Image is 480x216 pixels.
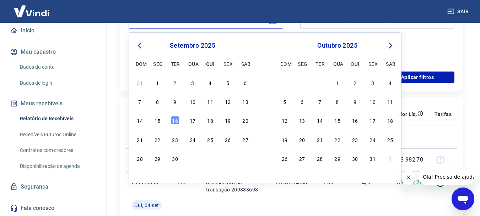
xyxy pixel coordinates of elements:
div: Choose sábado, 6 de setembro de 2025 [241,78,250,87]
div: Choose sábado, 4 de outubro de 2025 [241,154,250,163]
span: Olá! Precisa de ajuda? [4,5,60,11]
div: Choose sábado, 13 de setembro de 2025 [241,97,250,106]
div: Choose segunda-feira, 6 de outubro de 2025 [298,97,306,106]
div: Choose domingo, 12 de outubro de 2025 [280,116,289,125]
button: Meus recebíveis [9,96,98,111]
div: Choose terça-feira, 21 de outubro de 2025 [315,135,324,144]
a: Fale conosco [9,200,98,216]
div: Choose sexta-feira, 3 de outubro de 2025 [368,78,377,87]
a: Contratos com credores [17,143,98,158]
img: Vindi [9,0,55,22]
div: Choose quarta-feira, 15 de outubro de 2025 [333,116,342,125]
div: Choose domingo, 14 de setembro de 2025 [136,116,144,125]
div: qui [351,59,359,68]
div: seg [153,59,162,68]
div: Choose sábado, 18 de outubro de 2025 [386,116,394,125]
iframe: Mensagem da empresa [419,169,474,185]
div: Choose domingo, 7 de setembro de 2025 [136,97,144,106]
div: Choose terça-feira, 14 de outubro de 2025 [315,116,324,125]
div: Choose quinta-feira, 25 de setembro de 2025 [206,135,215,144]
div: outubro 2025 [279,41,395,50]
div: Choose segunda-feira, 29 de setembro de 2025 [298,78,306,87]
div: month 2025-10 [279,77,395,163]
div: Choose quarta-feira, 17 de setembro de 2025 [188,116,197,125]
div: Choose sexta-feira, 3 de outubro de 2025 [223,154,232,163]
div: Choose quinta-feira, 11 de setembro de 2025 [206,97,215,106]
div: Choose domingo, 21 de setembro de 2025 [136,135,144,144]
p: -R$ 982,70 [395,156,423,164]
div: Choose quinta-feira, 9 de outubro de 2025 [351,97,359,106]
div: month 2025-09 [135,77,250,163]
div: Choose segunda-feira, 27 de outubro de 2025 [298,154,306,163]
div: Choose quinta-feira, 16 de outubro de 2025 [351,116,359,125]
button: Sair [446,5,471,18]
div: Choose terça-feira, 16 de setembro de 2025 [171,116,179,125]
div: Choose sexta-feira, 19 de setembro de 2025 [223,116,232,125]
div: Choose segunda-feira, 1 de setembro de 2025 [153,78,162,87]
div: Choose quarta-feira, 3 de setembro de 2025 [188,78,197,87]
div: Choose sexta-feira, 12 de setembro de 2025 [223,97,232,106]
div: setembro 2025 [135,41,250,50]
div: Choose sábado, 27 de setembro de 2025 [241,135,250,144]
div: Choose quinta-feira, 2 de outubro de 2025 [351,78,359,87]
div: Choose quarta-feira, 29 de outubro de 2025 [333,154,342,163]
div: Choose terça-feira, 30 de setembro de 2025 [315,78,324,87]
div: ter [171,59,179,68]
div: Choose sábado, 11 de outubro de 2025 [386,97,394,106]
div: Choose sexta-feira, 5 de setembro de 2025 [223,78,232,87]
div: Choose quarta-feira, 1 de outubro de 2025 [188,154,197,163]
iframe: Fechar mensagem [401,170,416,185]
div: Choose segunda-feira, 13 de outubro de 2025 [298,116,306,125]
div: qua [188,59,197,68]
div: Choose quarta-feira, 10 de setembro de 2025 [188,97,197,106]
div: Choose quarta-feira, 22 de outubro de 2025 [333,135,342,144]
button: Aplicar filtros [381,72,454,83]
div: Choose domingo, 28 de setembro de 2025 [280,78,289,87]
div: Choose domingo, 31 de agosto de 2025 [136,78,144,87]
div: Choose sexta-feira, 10 de outubro de 2025 [368,97,377,106]
div: Choose terça-feira, 23 de setembro de 2025 [171,135,179,144]
div: Choose domingo, 19 de outubro de 2025 [280,135,289,144]
div: dom [136,59,144,68]
div: Choose quinta-feira, 23 de outubro de 2025 [351,135,359,144]
a: Disponibilização de agenda [17,159,98,174]
div: Choose terça-feira, 9 de setembro de 2025 [171,97,179,106]
div: Choose sexta-feira, 24 de outubro de 2025 [368,135,377,144]
button: Meu cadastro [9,44,98,60]
p: Valor Líq. [394,111,417,118]
div: Choose segunda-feira, 29 de setembro de 2025 [153,154,162,163]
div: Choose sexta-feira, 17 de outubro de 2025 [368,116,377,125]
div: sex [223,59,232,68]
iframe: Botão para abrir a janela de mensagens [452,188,474,210]
a: Relatório de Recebíveis [17,111,98,126]
a: Segurança [9,179,98,195]
div: Choose sábado, 25 de outubro de 2025 [386,135,394,144]
div: sex [368,59,377,68]
a: Início [9,23,98,38]
div: Choose domingo, 28 de setembro de 2025 [136,154,144,163]
a: Dados de login [17,76,98,90]
div: Choose domingo, 5 de outubro de 2025 [280,97,289,106]
div: Choose sexta-feira, 26 de setembro de 2025 [223,135,232,144]
div: Choose terça-feira, 7 de outubro de 2025 [315,97,324,106]
div: Choose quinta-feira, 2 de outubro de 2025 [206,154,215,163]
div: Choose terça-feira, 28 de outubro de 2025 [315,154,324,163]
div: Choose segunda-feira, 20 de outubro de 2025 [298,135,306,144]
p: Tarifas [435,111,452,118]
div: Choose quinta-feira, 18 de setembro de 2025 [206,116,215,125]
button: Previous Month [135,41,144,50]
div: Choose quarta-feira, 8 de outubro de 2025 [333,97,342,106]
div: qui [206,59,215,68]
div: Choose sexta-feira, 31 de outubro de 2025 [368,154,377,163]
div: ter [315,59,324,68]
div: seg [298,59,306,68]
span: Qui, 04 set [134,202,159,209]
div: sab [241,59,250,68]
div: Choose quinta-feira, 30 de outubro de 2025 [351,154,359,163]
div: Choose terça-feira, 2 de setembro de 2025 [171,78,179,87]
div: Choose quarta-feira, 24 de setembro de 2025 [188,135,197,144]
div: dom [280,59,289,68]
div: Choose sábado, 20 de setembro de 2025 [241,116,250,125]
div: Choose quinta-feira, 4 de setembro de 2025 [206,78,215,87]
div: Choose domingo, 26 de outubro de 2025 [280,154,289,163]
